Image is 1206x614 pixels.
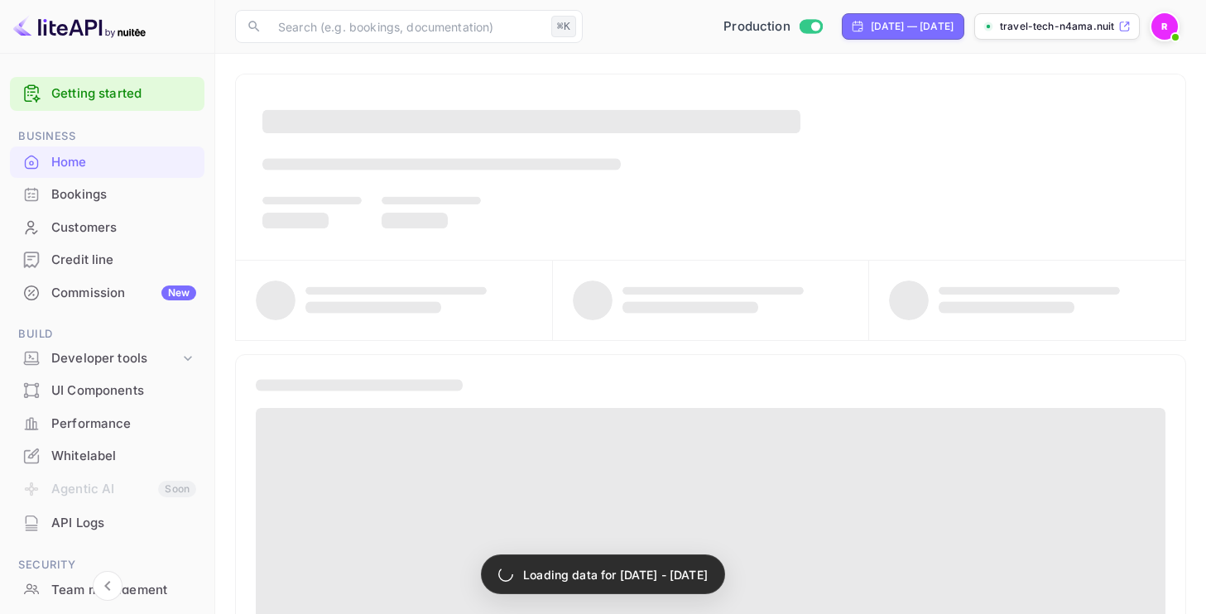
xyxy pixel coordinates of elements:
[51,218,196,237] div: Customers
[10,179,204,209] a: Bookings
[51,153,196,172] div: Home
[10,146,204,179] div: Home
[10,146,204,177] a: Home
[10,440,204,472] div: Whitelabel
[51,284,196,303] div: Commission
[51,381,196,401] div: UI Components
[10,556,204,574] span: Security
[51,415,196,434] div: Performance
[51,185,196,204] div: Bookings
[51,447,196,466] div: Whitelabel
[10,277,204,308] a: CommissionNew
[1000,19,1115,34] p: travel-tech-n4ama.nuit...
[871,19,954,34] div: [DATE] — [DATE]
[1151,13,1178,40] img: Revolut
[10,325,204,343] span: Build
[10,440,204,471] a: Whitelabel
[10,408,204,440] div: Performance
[10,375,204,405] a: UI Components
[13,13,146,40] img: LiteAPI logo
[10,574,204,605] a: Team management
[268,10,545,43] input: Search (e.g. bookings, documentation)
[10,77,204,111] div: Getting started
[51,251,196,270] div: Credit line
[93,571,123,601] button: Collapse navigation
[51,349,180,368] div: Developer tools
[10,244,204,275] a: Credit line
[51,84,196,103] a: Getting started
[161,285,196,300] div: New
[10,344,204,373] div: Developer tools
[10,408,204,439] a: Performance
[523,566,708,583] p: Loading data for [DATE] - [DATE]
[10,127,204,146] span: Business
[51,514,196,533] div: API Logs
[551,16,576,37] div: ⌘K
[723,17,790,36] span: Production
[10,212,204,244] div: Customers
[10,507,204,538] a: API Logs
[10,277,204,309] div: CommissionNew
[10,212,204,242] a: Customers
[10,375,204,407] div: UI Components
[10,179,204,211] div: Bookings
[10,244,204,276] div: Credit line
[717,17,829,36] div: Switch to Sandbox mode
[10,574,204,607] div: Team management
[51,581,196,600] div: Team management
[10,507,204,540] div: API Logs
